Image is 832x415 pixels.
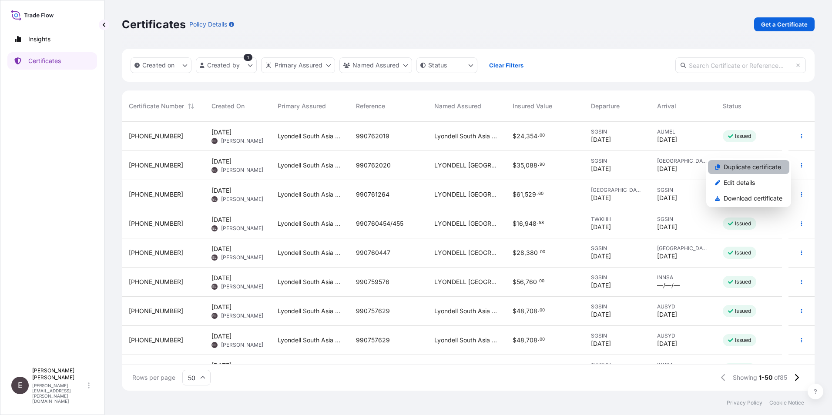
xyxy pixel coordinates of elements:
[724,178,755,187] p: Edit details
[122,17,186,31] p: Certificates
[189,20,227,29] p: Policy Details
[708,160,789,174] a: Duplicate certificate
[761,20,808,29] p: Get a Certificate
[708,176,789,190] a: Edit details
[724,163,781,171] p: Duplicate certificate
[706,158,791,207] div: Actions
[724,194,782,203] p: Download certificate
[708,191,789,205] a: Download certificate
